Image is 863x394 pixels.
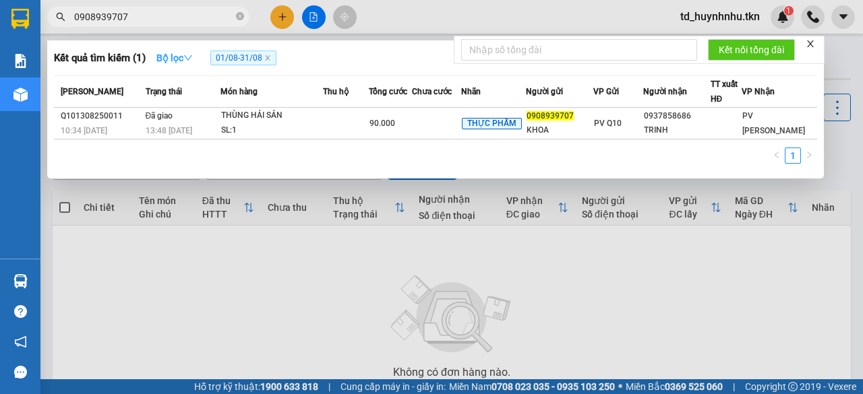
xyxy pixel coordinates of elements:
h3: Kết quả tìm kiếm ( 1 ) [54,51,146,65]
span: Nhãn [461,87,481,96]
span: Món hàng [220,87,258,96]
span: close [264,55,271,61]
span: message [14,366,27,379]
button: Bộ lọcdown [146,47,204,69]
div: KHOA [527,123,592,137]
span: Thu hộ [323,87,349,96]
input: Nhập số tổng đài [461,39,697,61]
span: close [806,39,815,48]
strong: Bộ lọc [156,53,193,63]
img: solution-icon [13,54,28,68]
span: Kết nối tổng đài [719,42,784,57]
img: warehouse-icon [13,274,28,288]
span: Chưa cước [412,87,452,96]
span: PV Q10 [594,119,622,128]
span: Người nhận [643,87,687,96]
input: Tìm tên, số ĐT hoặc mã đơn [74,9,233,24]
div: Q101308250011 [61,109,142,123]
li: Next Page [801,147,817,164]
button: left [769,147,785,164]
span: 13:48 [DATE] [146,126,192,135]
div: TRINH [644,123,709,137]
div: SL: 1 [221,123,322,138]
span: 10:34 [DATE] [61,126,107,135]
span: THỰC PHẨM [462,118,522,130]
span: VP Gửi [593,87,619,96]
img: logo-vxr [11,9,29,29]
span: VP Nhận [742,87,775,96]
span: right [805,151,813,159]
span: Đã giao [146,111,173,121]
span: 0908939707 [527,111,574,121]
span: left [773,151,781,159]
div: 0937858686 [644,109,709,123]
span: notification [14,335,27,348]
button: right [801,147,817,164]
span: close-circle [236,12,244,20]
span: Trạng thái [146,87,182,96]
li: 1 [785,147,801,164]
span: 01/08 - 31/08 [210,51,276,65]
span: question-circle [14,305,27,318]
div: THÙNG HẢI SẢN [221,108,322,123]
span: Người gửi [526,87,563,96]
span: down [183,53,193,63]
span: close-circle [236,11,244,24]
img: warehouse-icon [13,88,28,102]
li: Previous Page [769,147,785,164]
span: Tổng cước [369,87,407,96]
span: search [56,12,65,22]
span: [PERSON_NAME] [61,87,123,96]
a: 1 [785,148,800,163]
span: TT xuất HĐ [711,79,738,104]
span: 90.000 [369,119,395,128]
button: Kết nối tổng đài [708,39,795,61]
span: PV [PERSON_NAME] [742,111,805,135]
